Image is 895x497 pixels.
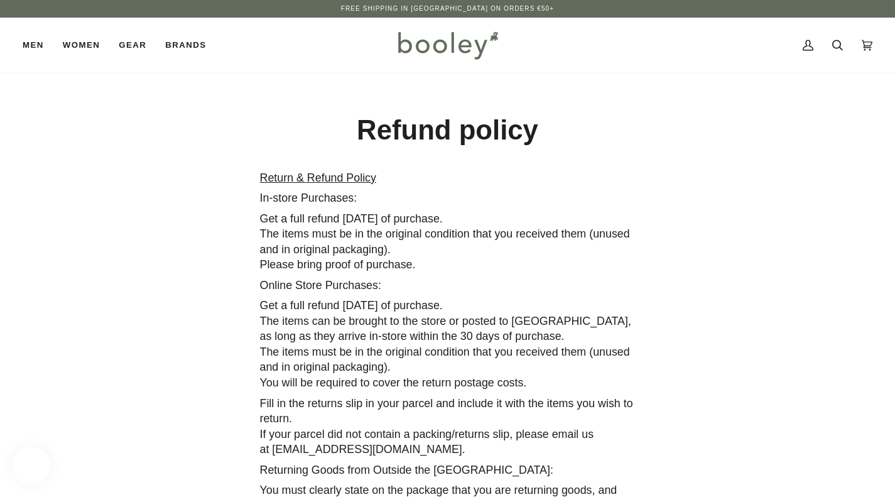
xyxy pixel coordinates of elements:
span: Men [23,39,44,52]
a: Brands [156,18,215,73]
a: Women [53,18,109,73]
strong: In-store Purchases: [260,192,357,204]
p: Get a full refund [DATE] of purchase. The items must be in the original condition that you receiv... [260,211,636,273]
a: Men [23,18,53,73]
span: Gear [119,39,146,52]
span: Brands [165,39,206,52]
strong: Online Store Purchases: [260,279,381,292]
p: Get a full refund [DATE] of purchase. The items can be brought to the store or posted to [GEOGRAP... [260,298,636,390]
img: Booley [393,27,502,63]
span: Women [63,39,100,52]
p: Fill in the returns slip in your parcel and include it with the items you wish to return. If your... [260,396,636,457]
a: Gear [109,18,156,73]
h1: Refund policy [260,113,636,148]
iframe: Button to open loyalty program pop-up [13,447,50,484]
u: Return & Refund Policy [260,172,376,184]
p: Free Shipping in [GEOGRAPHIC_DATA] on Orders €50+ [341,4,554,14]
strong: Returning Goods from Outside the [GEOGRAPHIC_DATA]: [260,464,553,476]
